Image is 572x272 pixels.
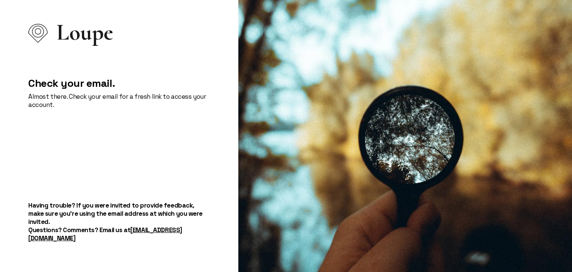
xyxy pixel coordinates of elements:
img: Loupe Logo [28,24,48,43]
span: Loupe [57,28,113,37]
h2: Check your email. [28,77,210,89]
p: Almost there. Check your email for a fresh link to access your account. [28,92,210,109]
h5: Having trouble? If you were invited to provide feedback, make sure you're using the email address... [28,201,210,242]
a: [EMAIL_ADDRESS][DOMAIN_NAME] [28,226,182,242]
